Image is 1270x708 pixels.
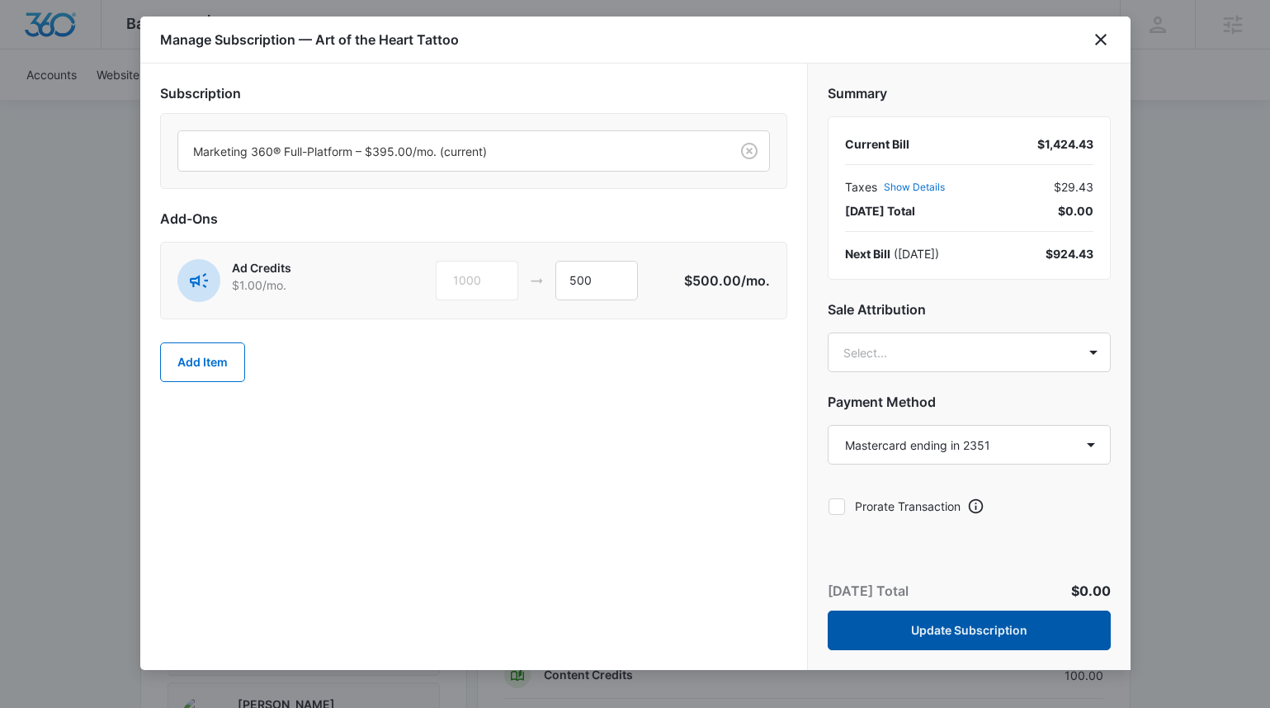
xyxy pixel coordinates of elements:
span: $0.00 [1071,583,1111,599]
div: $1,424.43 [1037,135,1093,153]
button: Show Details [884,182,945,192]
h2: Subscription [160,83,787,103]
p: Ad Credits [232,259,376,276]
span: [DATE] Total [845,202,915,219]
span: $0.00 [1058,202,1093,219]
h2: Payment Method [828,392,1111,412]
input: 1 [555,261,638,300]
p: $500.00 [684,271,770,290]
span: /mo. [741,272,770,289]
label: Prorate Transaction [828,498,961,515]
h1: Manage Subscription — Art of the Heart Tattoo [160,30,459,50]
span: $29.43 [1054,178,1093,196]
h2: Add-Ons [160,209,787,229]
button: Clear [736,138,762,164]
p: $1.00 /mo. [232,276,376,294]
h2: Summary [828,83,1111,103]
p: [DATE] Total [828,581,909,601]
div: $924.43 [1046,245,1093,262]
span: Taxes [845,178,877,196]
button: Update Subscription [828,611,1111,650]
button: close [1091,30,1111,50]
button: Add Item [160,342,245,382]
input: Subscription [193,143,196,160]
span: Next Bill [845,247,890,261]
span: Current Bill [845,137,909,151]
h2: Sale Attribution [828,300,1111,319]
div: ( [DATE] ) [845,245,939,262]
